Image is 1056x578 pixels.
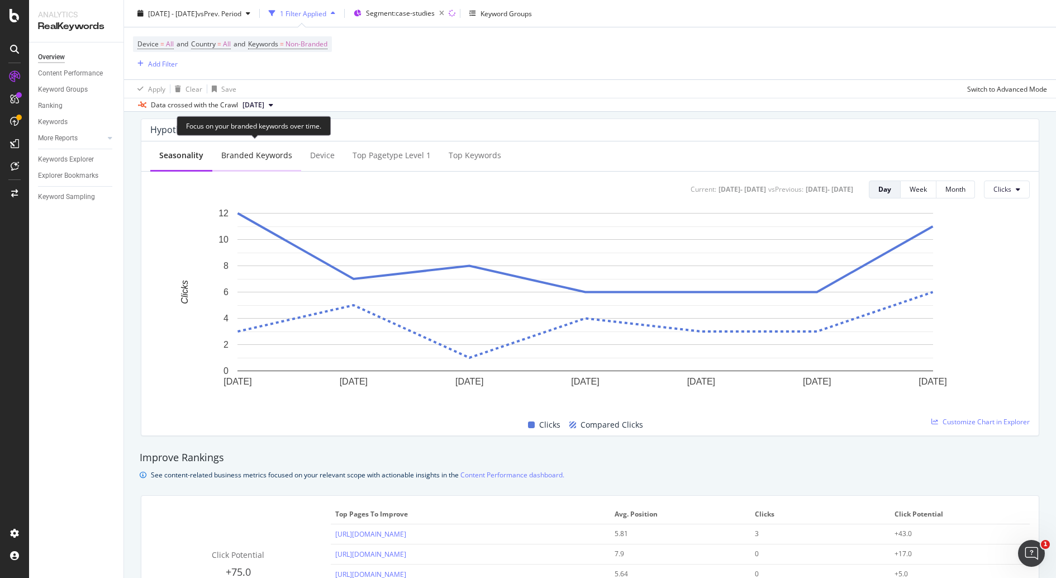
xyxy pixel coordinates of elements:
[137,39,159,49] span: Device
[335,509,603,519] span: Top pages to improve
[212,549,264,560] span: Click Potential
[170,80,202,98] button: Clear
[38,100,116,112] a: Ranking
[38,170,116,182] a: Explorer Bookmarks
[223,366,229,376] text: 0
[755,509,883,519] span: Clicks
[38,100,63,112] div: Ranking
[768,184,803,194] div: vs Previous :
[340,376,368,386] text: [DATE]
[310,150,335,161] div: Device
[38,68,116,79] a: Content Performance
[191,39,216,49] span: Country
[38,154,116,165] a: Keywords Explorer
[38,51,65,63] div: Overview
[223,261,229,271] text: 8
[38,84,116,96] a: Keyword Groups
[349,4,449,22] button: Segment:case-studies
[280,8,326,18] div: 1 Filter Applied
[878,184,891,194] div: Day
[264,4,340,22] button: 1 Filter Applied
[465,4,536,22] button: Keyword Groups
[335,549,406,559] a: [URL][DOMAIN_NAME]
[180,280,189,304] text: Clicks
[207,80,236,98] button: Save
[223,36,231,52] span: All
[963,80,1047,98] button: Switch to Advanced Mode
[150,124,312,135] div: Hypotheses to Investigate - Over Time
[945,184,965,194] div: Month
[177,39,188,49] span: and
[218,209,229,218] text: 12
[185,84,202,93] div: Clear
[133,57,178,70] button: Add Filter
[140,451,1040,465] div: Improve Rankings
[455,376,483,386] text: [DATE]
[38,191,95,203] div: Keyword Sampling
[177,116,331,136] div: Focus on your branded keywords over time.
[967,84,1047,93] div: Switch to Advanced Mode
[238,98,278,112] button: [DATE]
[449,150,501,161] div: Top Keywords
[366,8,435,18] span: Segment: case-studies
[615,549,732,559] div: 7.9
[221,84,236,93] div: Save
[984,181,1030,198] button: Clicks
[38,116,116,128] a: Keywords
[217,39,221,49] span: =
[755,549,873,559] div: 0
[335,529,406,539] a: [URL][DOMAIN_NAME]
[223,314,229,323] text: 4
[353,150,431,161] div: Top pagetype Level 1
[936,181,975,198] button: Month
[223,287,229,297] text: 6
[719,184,766,194] div: [DATE] - [DATE]
[151,100,238,110] div: Data crossed with the Crawl
[242,100,264,110] span: 2025 Aug. 26th
[910,184,927,194] div: Week
[615,529,732,539] div: 5.81
[38,132,78,144] div: More Reports
[38,51,116,63] a: Overview
[133,4,255,22] button: [DATE] - [DATE]vsPrev. Period
[148,59,178,68] div: Add Filter
[38,68,103,79] div: Content Performance
[150,207,1020,405] div: A chart.
[931,417,1030,427] a: Customize Chart in Explorer
[286,36,327,52] span: Non-Branded
[197,8,241,18] span: vs Prev. Period
[218,235,229,244] text: 10
[571,376,599,386] text: [DATE]
[38,170,98,182] div: Explorer Bookmarks
[38,116,68,128] div: Keywords
[895,549,1012,559] div: +17.0
[234,39,245,49] span: and
[943,417,1030,427] span: Customize Chart in Explorer
[539,418,560,432] span: Clicks
[38,20,115,33] div: RealKeywords
[223,340,229,349] text: 2
[615,509,743,519] span: Avg. Position
[166,36,174,52] span: All
[687,376,715,386] text: [DATE]
[140,469,1040,481] div: info banner
[148,84,165,93] div: Apply
[133,80,165,98] button: Apply
[895,529,1012,539] div: +43.0
[691,184,716,194] div: Current:
[803,376,831,386] text: [DATE]
[755,529,873,539] div: 3
[248,39,278,49] span: Keywords
[993,184,1011,194] span: Clicks
[919,376,946,386] text: [DATE]
[481,8,532,18] div: Keyword Groups
[159,150,203,161] div: Seasonality
[1041,540,1050,549] span: 1
[1018,540,1045,567] iframe: Intercom live chat
[901,181,936,198] button: Week
[460,469,564,481] a: Content Performance dashboard.
[38,154,94,165] div: Keywords Explorer
[581,418,643,432] span: Compared Clicks
[38,191,116,203] a: Keyword Sampling
[895,509,1022,519] span: Click Potential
